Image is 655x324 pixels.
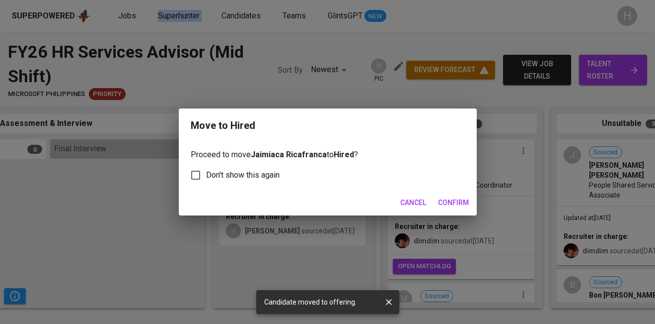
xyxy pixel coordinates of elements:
[400,197,426,209] span: Cancel
[334,150,354,159] b: Hired
[191,149,465,161] p: Proceed to move to ?
[251,150,327,159] b: Jaimiaca Ricafranca
[206,169,280,181] span: Don't show this again
[434,194,473,212] button: Confirm
[438,197,469,209] span: Confirm
[396,194,430,212] button: Cancel
[191,118,255,133] div: Move to Hired
[264,293,357,311] div: Candidate moved to offering.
